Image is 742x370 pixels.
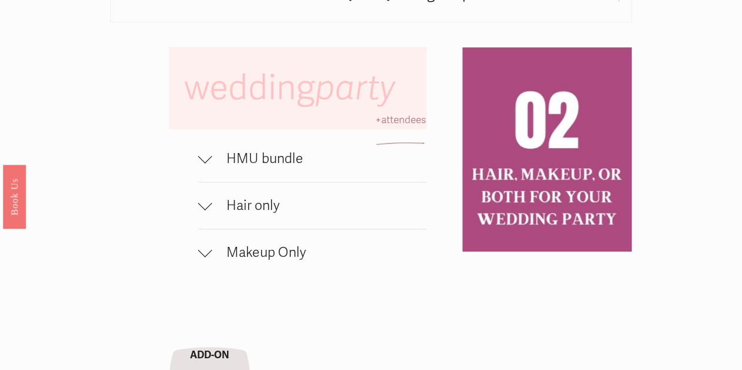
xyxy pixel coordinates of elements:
span: Makeup Only [212,244,426,261]
span: attendees [381,114,425,126]
span: + [375,114,381,126]
a: Book Us [3,164,26,228]
span: Hair only [212,197,426,214]
button: Hair only [198,182,426,229]
span: HMU bundle [212,150,426,167]
button: HMU bundle [198,135,426,182]
em: party [315,67,395,109]
strong: ADD-ON [190,349,229,361]
span: wedding [184,67,403,109]
button: Makeup Only [198,229,426,276]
